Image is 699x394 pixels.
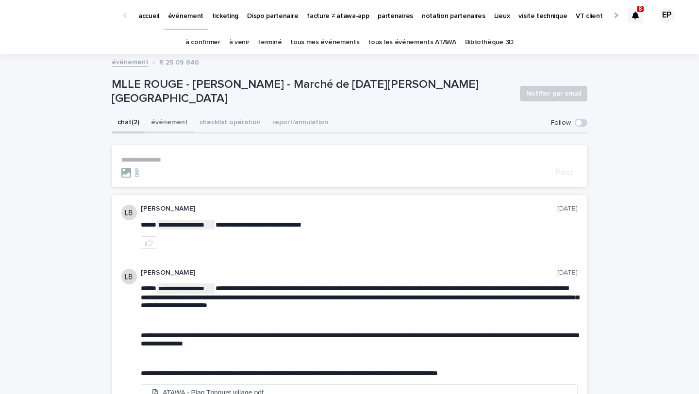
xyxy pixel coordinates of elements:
div: 8 [628,8,643,23]
div: EP [659,8,675,23]
a: tous les événements ATAWA [368,31,456,54]
button: Notifier par email [520,86,587,101]
p: [DATE] [557,269,578,277]
a: à venir [229,31,250,54]
p: R 25 09 846 [159,56,199,67]
button: like this post [141,236,157,249]
img: Ls34BcGeRexTGTNfXpUC [19,6,114,25]
p: 8 [639,5,642,12]
p: [DATE] [557,205,578,213]
a: événement [112,56,149,67]
a: Bibliothèque 3D [465,31,514,54]
p: [PERSON_NAME] [141,269,557,277]
a: tous mes événements [290,31,359,54]
button: checklist opération [194,113,266,133]
button: report/annulation [266,113,334,133]
span: Notifier par email [526,89,581,98]
button: chat (2) [112,113,145,133]
p: [PERSON_NAME] [141,205,557,213]
button: Post [551,168,578,177]
span: Post [555,168,574,177]
p: MLLE ROUGE - [PERSON_NAME] - Marché de [DATE][PERSON_NAME][GEOGRAPHIC_DATA] [112,78,512,106]
button: événement [145,113,194,133]
a: à confirmer [185,31,220,54]
a: terminé [258,31,282,54]
p: Follow [551,119,571,127]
